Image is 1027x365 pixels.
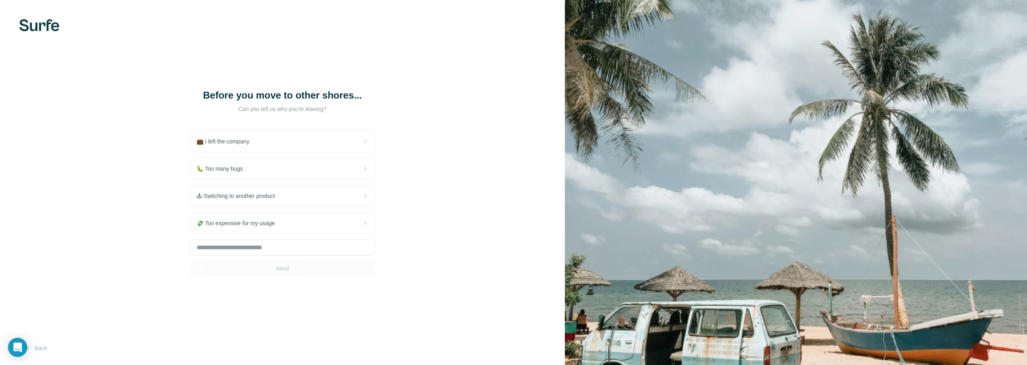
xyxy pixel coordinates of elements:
[202,89,363,102] h1: Before you move to other shores...
[197,219,281,227] span: 💸 Too expensive for my usage
[19,19,59,31] img: Surfe's logo
[197,137,256,145] span: 💼 I left the company
[202,105,363,113] p: Can you tell us why you're leaving?
[197,192,281,200] span: 🕹 Switching to another product
[19,341,53,355] button: Back
[8,338,27,357] div: Open Intercom Messenger
[197,165,250,173] span: 🐛 Too many bugs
